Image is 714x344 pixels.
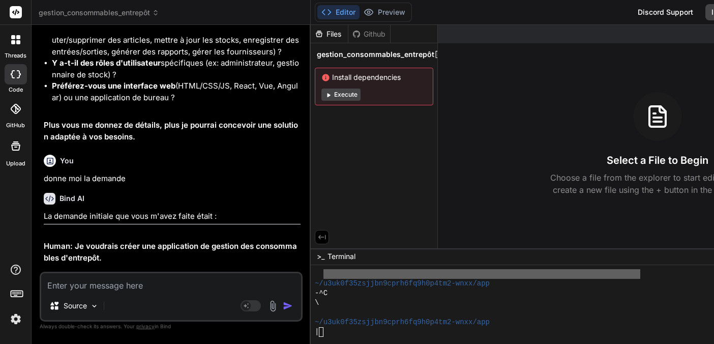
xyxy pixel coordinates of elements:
[632,4,699,20] div: Discord Support
[52,81,175,91] strong: Préférez-vous une interface web
[60,156,74,166] h6: You
[315,279,490,289] span: ~/u3uk0f35zsjjbn9cprh6fq9h0p4tm2-wnxx/app
[321,89,361,101] button: Execute
[321,72,427,82] span: Install dependencies
[52,80,301,103] li: (HTML/CSS/JS, React, Vue, Angular) ou une application de bureau ?
[52,58,301,80] li: spécifiques (ex: administrateur, gestionnaire de stock) ?
[40,322,303,331] p: Always double-check its answers. Your in Bind
[44,211,301,222] p: La demande initiale que vous m'avez faite était :
[6,121,25,130] label: GitHub
[44,173,301,185] p: donne moi la demande
[607,153,708,167] h3: Select a File to Begin
[90,302,99,310] img: Pick Models
[315,318,490,327] span: ~/u3uk0f35zsjjbn9cprh6fq9h0p4tm2-wnxx/app
[136,323,155,329] span: privacy
[283,301,293,311] img: icon
[7,310,24,328] img: settings
[6,159,25,168] label: Upload
[44,120,301,142] h2: Plus vous me donnez de détails, plus je pourrai concevoir une solution adaptée à vos besoins.
[59,193,84,204] h6: Bind AI
[52,24,109,34] strong: Quelles actions
[39,8,159,18] span: gestion_consommables_entrepôt
[267,300,279,312] img: attachment
[311,29,348,39] div: Files
[315,298,319,308] span: \
[44,241,301,264] h2: Human: Je voudrais créer une application de gestion des consommables d'entrepôt.
[5,51,26,60] label: threads
[64,301,87,311] p: Source
[317,49,434,60] span: gestion_consommables_entrepôt
[9,85,23,94] label: code
[317,251,324,262] span: >_
[315,327,319,337] span: |
[328,251,355,262] span: Terminal
[52,58,161,68] strong: Y a-t-il des rôles d'utilisateur
[360,5,409,19] button: Preview
[315,289,328,298] span: -^C
[317,5,360,19] button: Editor
[52,23,301,58] li: les utilisateurs devront-ils pouvoir effectuer (ex: ajouter/supprimer des articles, mettre à jour...
[348,29,390,39] div: Github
